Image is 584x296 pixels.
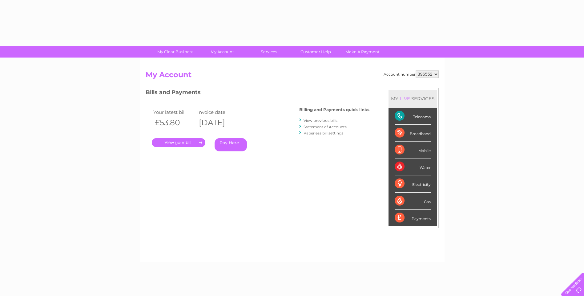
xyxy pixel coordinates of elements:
h4: Billing and Payments quick links [299,107,369,112]
a: Make A Payment [337,46,388,58]
div: MY SERVICES [389,90,437,107]
a: View previous bills [304,118,337,123]
td: Your latest bill [152,108,196,116]
div: Payments [395,210,431,226]
div: Account number [384,70,439,78]
a: Paperless bill settings [304,131,343,135]
th: [DATE] [196,116,240,129]
div: Gas [395,193,431,210]
div: Telecoms [395,108,431,125]
div: Broadband [395,125,431,142]
a: Services [244,46,294,58]
a: Statement of Accounts [304,125,347,129]
div: Mobile [395,142,431,158]
a: My Clear Business [150,46,201,58]
a: Pay Here [215,138,247,151]
h2: My Account [146,70,439,82]
td: Invoice date [196,108,240,116]
a: My Account [197,46,248,58]
h3: Bills and Payments [146,88,369,99]
a: . [152,138,205,147]
a: Customer Help [290,46,341,58]
th: £53.80 [152,116,196,129]
div: Water [395,158,431,175]
div: Electricity [395,175,431,192]
div: LIVE [398,96,411,102]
